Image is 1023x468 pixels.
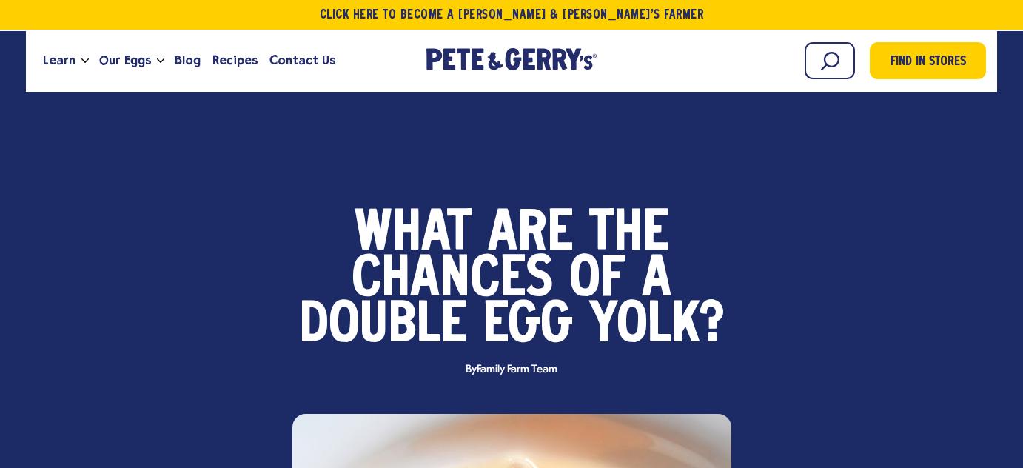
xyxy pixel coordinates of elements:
[870,42,986,79] a: Find in Stores
[81,58,89,64] button: Open the dropdown menu for Learn
[299,304,466,350] span: Double
[212,51,258,70] span: Recipes
[355,212,472,258] span: What
[99,51,151,70] span: Our Eggs
[207,41,264,81] a: Recipes
[352,258,553,304] span: Chances
[93,41,157,81] a: Our Eggs
[488,212,573,258] span: Are
[890,53,966,73] span: Find in Stores
[642,258,671,304] span: A
[264,41,341,81] a: Contact Us
[175,51,201,70] span: Blog
[43,51,76,70] span: Learn
[169,41,207,81] a: Blog
[589,304,725,350] span: Yolk?
[589,212,668,258] span: The
[157,58,164,64] button: Open the dropdown menu for Our Eggs
[269,51,335,70] span: Contact Us
[569,258,625,304] span: Of
[458,364,565,375] span: By
[477,364,557,375] span: Family Farm Team
[483,304,573,350] span: Egg
[805,42,855,79] input: Search
[37,41,81,81] a: Learn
